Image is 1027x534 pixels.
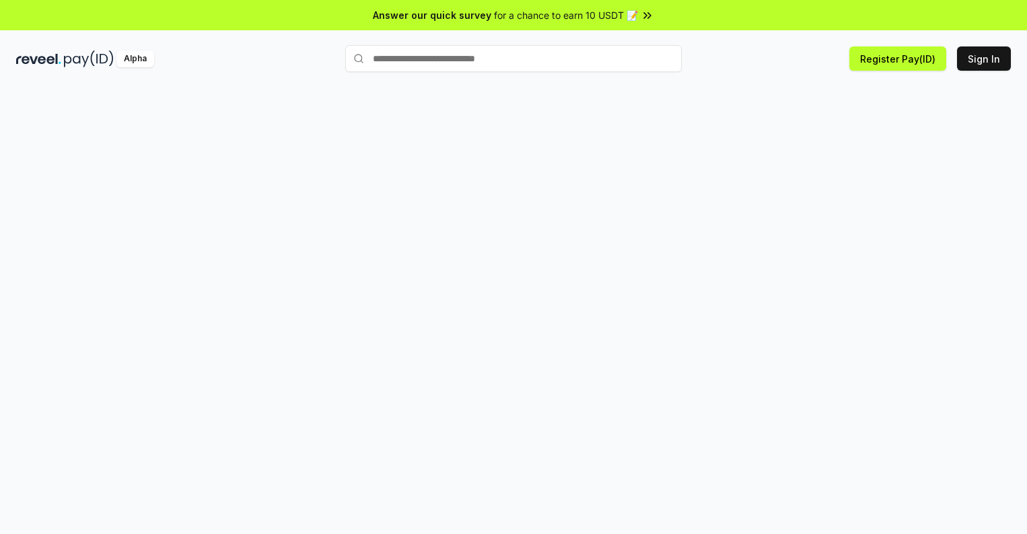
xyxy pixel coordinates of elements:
[16,51,61,67] img: reveel_dark
[64,51,114,67] img: pay_id
[957,46,1011,71] button: Sign In
[116,51,154,67] div: Alpha
[373,8,491,22] span: Answer our quick survey
[494,8,638,22] span: for a chance to earn 10 USDT 📝
[849,46,946,71] button: Register Pay(ID)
